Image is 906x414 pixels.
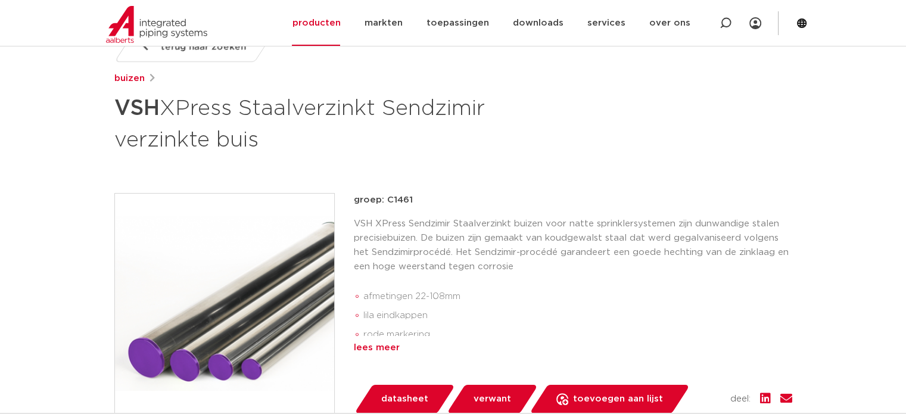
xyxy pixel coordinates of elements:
strong: VSH [114,98,160,119]
span: terug naar zoeken [161,38,246,57]
span: datasheet [381,390,428,409]
span: deel: [730,392,751,406]
a: terug naar zoeken [114,32,273,62]
p: groep: C1461 [354,193,792,207]
div: lees meer [354,341,792,355]
span: toevoegen aan lijst [573,390,663,409]
li: rode markering [363,325,792,344]
a: verwant [446,385,538,413]
p: VSH XPress Sendzimir Staalverzinkt buizen voor natte sprinklersystemen zijn dunwandige stalen pre... [354,217,792,274]
a: datasheet [354,385,455,413]
span: verwant [474,390,511,409]
li: afmetingen 22-108mm [363,287,792,306]
img: Product Image for VSH XPress Staalverzinkt Sendzimir verzinkte buis [115,194,334,413]
a: buizen [114,71,145,86]
h1: XPress Staalverzinkt Sendzimir verzinkte buis [114,91,562,155]
li: lila eindkappen [363,306,792,325]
